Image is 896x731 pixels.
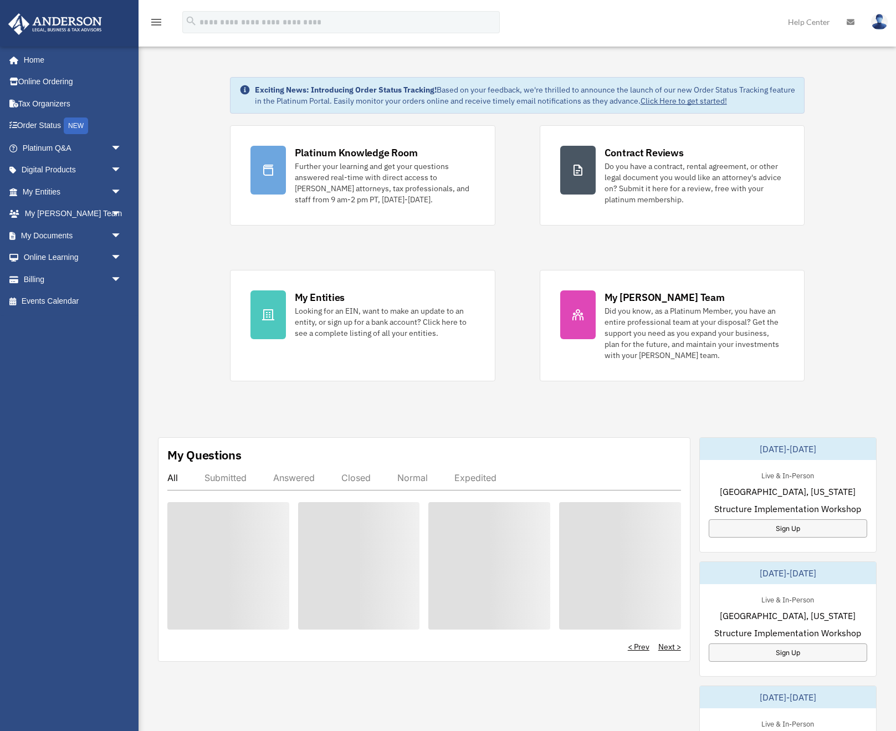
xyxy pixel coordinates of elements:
[454,472,496,483] div: Expedited
[752,593,823,605] div: Live & In-Person
[5,13,105,35] img: Anderson Advisors Platinum Portal
[540,125,805,226] a: Contract Reviews Do you have a contract, rental agreement, or other legal document you would like...
[295,305,475,339] div: Looking for an EIN, want to make an update to an entity, or sign up for a bank account? Click her...
[8,49,133,71] a: Home
[641,96,727,106] a: Click Here to get started!
[111,181,133,203] span: arrow_drop_down
[8,203,139,225] a: My [PERSON_NAME] Teamarrow_drop_down
[605,161,785,205] div: Do you have a contract, rental agreement, or other legal document you would like an attorney's ad...
[204,472,247,483] div: Submitted
[8,159,139,181] a: Digital Productsarrow_drop_down
[8,181,139,203] a: My Entitiesarrow_drop_down
[111,247,133,269] span: arrow_drop_down
[709,643,867,662] a: Sign Up
[111,224,133,247] span: arrow_drop_down
[605,305,785,361] div: Did you know, as a Platinum Member, you have an entire professional team at your disposal? Get th...
[111,268,133,291] span: arrow_drop_down
[8,247,139,269] a: Online Learningarrow_drop_down
[111,203,133,226] span: arrow_drop_down
[341,472,371,483] div: Closed
[540,270,805,381] a: My [PERSON_NAME] Team Did you know, as a Platinum Member, you have an entire professional team at...
[295,161,475,205] div: Further your learning and get your questions answered real-time with direct access to [PERSON_NAM...
[8,268,139,290] a: Billingarrow_drop_down
[8,93,139,115] a: Tax Organizers
[273,472,315,483] div: Answered
[64,117,88,134] div: NEW
[8,115,139,137] a: Order StatusNEW
[150,19,163,29] a: menu
[185,15,197,27] i: search
[111,137,133,160] span: arrow_drop_down
[752,469,823,480] div: Live & In-Person
[714,626,861,640] span: Structure Implementation Workshop
[720,485,856,498] span: [GEOGRAPHIC_DATA], [US_STATE]
[8,290,139,313] a: Events Calendar
[397,472,428,483] div: Normal
[700,686,876,708] div: [DATE]-[DATE]
[111,159,133,182] span: arrow_drop_down
[714,502,861,515] span: Structure Implementation Workshop
[167,447,242,463] div: My Questions
[150,16,163,29] i: menu
[720,609,856,622] span: [GEOGRAPHIC_DATA], [US_STATE]
[700,438,876,460] div: [DATE]-[DATE]
[295,290,345,304] div: My Entities
[295,146,418,160] div: Platinum Knowledge Room
[605,146,684,160] div: Contract Reviews
[167,472,178,483] div: All
[230,125,495,226] a: Platinum Knowledge Room Further your learning and get your questions answered real-time with dire...
[709,519,867,538] a: Sign Up
[605,290,725,304] div: My [PERSON_NAME] Team
[871,14,888,30] img: User Pic
[8,224,139,247] a: My Documentsarrow_drop_down
[230,270,495,381] a: My Entities Looking for an EIN, want to make an update to an entity, or sign up for a bank accoun...
[658,641,681,652] a: Next >
[8,137,139,159] a: Platinum Q&Aarrow_drop_down
[752,717,823,729] div: Live & In-Person
[255,84,796,106] div: Based on your feedback, we're thrilled to announce the launch of our new Order Status Tracking fe...
[700,562,876,584] div: [DATE]-[DATE]
[255,85,437,95] strong: Exciting News: Introducing Order Status Tracking!
[8,71,139,93] a: Online Ordering
[628,641,649,652] a: < Prev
